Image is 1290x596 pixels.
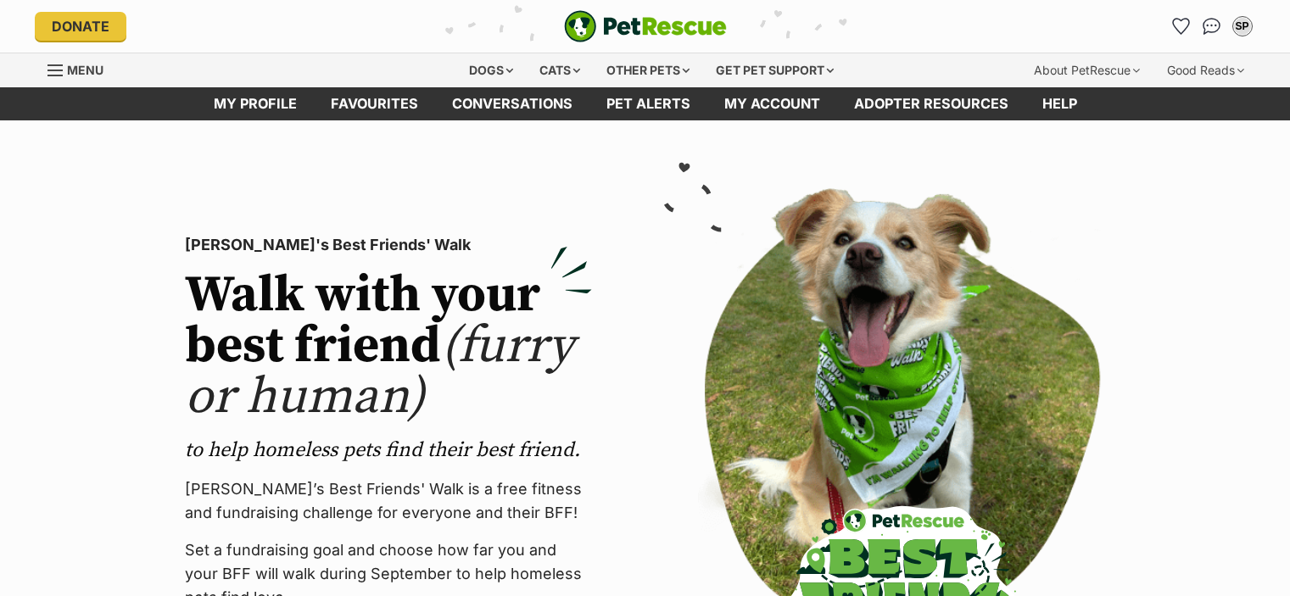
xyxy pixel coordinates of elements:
[35,12,126,41] a: Donate
[47,53,115,84] a: Menu
[185,233,592,257] p: [PERSON_NAME]'s Best Friends' Walk
[1025,87,1094,120] a: Help
[67,63,103,77] span: Menu
[704,53,846,87] div: Get pet support
[457,53,525,87] div: Dogs
[185,270,592,423] h2: Walk with your best friend
[197,87,314,120] a: My profile
[185,477,592,525] p: [PERSON_NAME]’s Best Friends' Walk is a free fitness and fundraising challenge for everyone and t...
[564,10,727,42] img: logo-e224e6f780fb5917bec1dbf3a21bbac754714ae5b6737aabdf751b685950b380.svg
[1203,18,1220,35] img: chat-41dd97257d64d25036548639549fe6c8038ab92f7586957e7f3b1b290dea8141.svg
[528,53,592,87] div: Cats
[435,87,589,120] a: conversations
[595,53,701,87] div: Other pets
[707,87,837,120] a: My account
[837,87,1025,120] a: Adopter resources
[589,87,707,120] a: Pet alerts
[1168,13,1195,40] a: Favourites
[1155,53,1256,87] div: Good Reads
[1198,13,1226,40] a: Conversations
[1022,53,1152,87] div: About PetRescue
[1229,13,1256,40] button: My account
[1168,13,1256,40] ul: Account quick links
[564,10,727,42] a: PetRescue
[185,315,574,429] span: (furry or human)
[1234,18,1251,35] div: SP
[314,87,435,120] a: Favourites
[185,437,592,464] p: to help homeless pets find their best friend.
